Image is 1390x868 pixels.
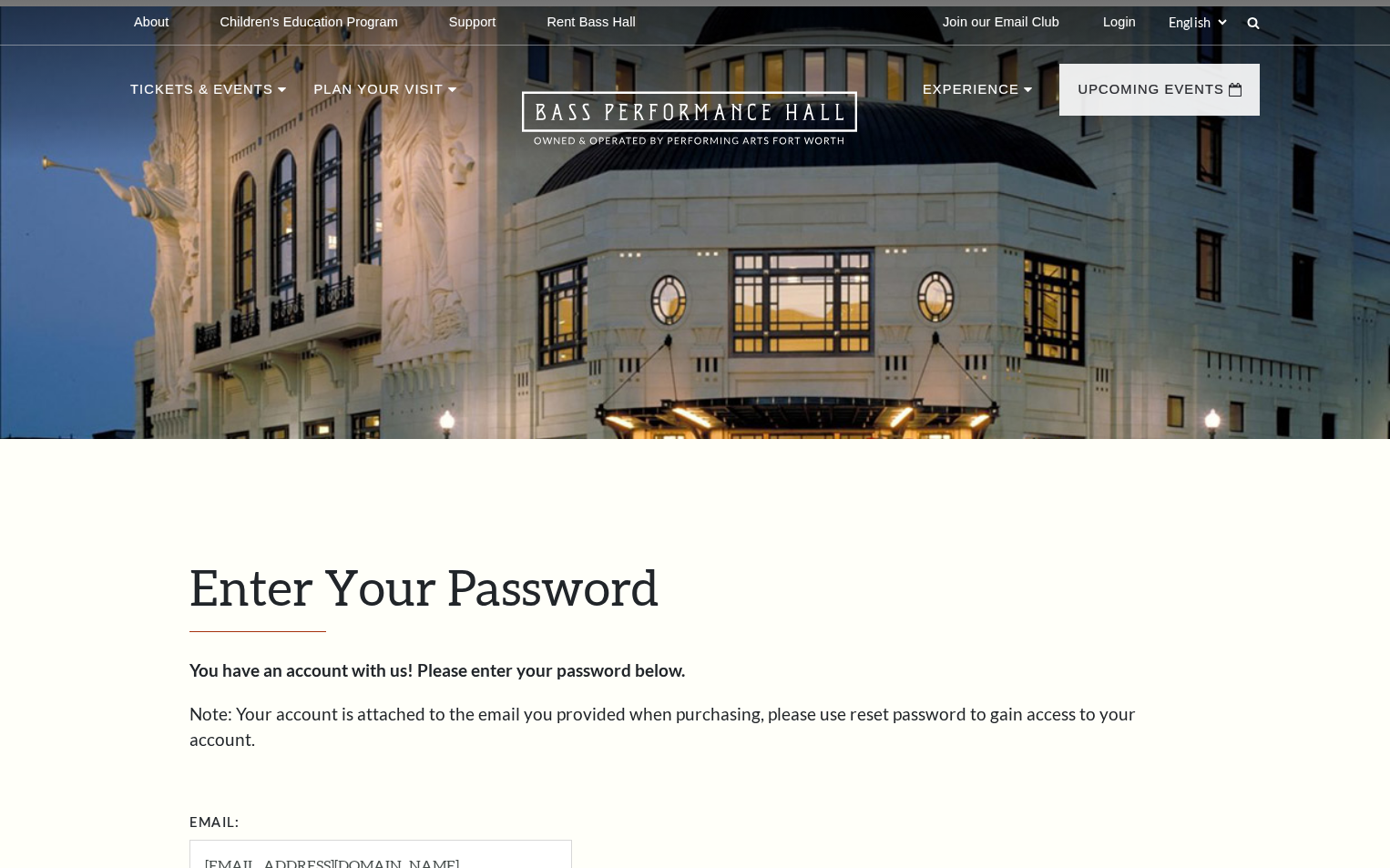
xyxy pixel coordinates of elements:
[130,78,273,111] p: Tickets & Events
[547,15,636,30] p: Rent Bass Hall
[313,78,443,111] p: Plan Your Visit
[1078,78,1224,111] p: Upcoming Events
[923,78,1019,111] p: Experience
[134,15,169,30] p: About
[417,659,685,680] strong: Please enter your password below.
[189,812,240,834] label: Email:
[1165,14,1230,31] select: Select:
[189,557,659,616] span: Enter Your Password
[189,701,1201,753] p: Note: Your account is attached to the email you provided when purchasing, please use reset passwo...
[220,15,397,30] p: Children's Education Program
[449,15,496,30] p: Support
[189,659,414,680] strong: You have an account with us!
